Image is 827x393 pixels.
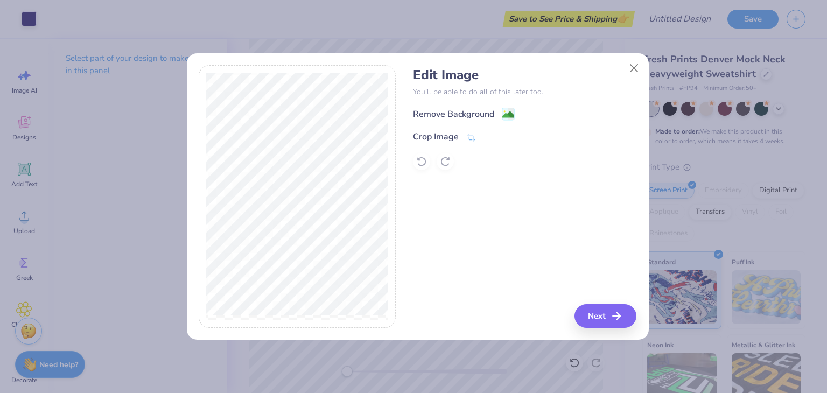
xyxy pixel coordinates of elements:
button: Close [623,58,644,78]
button: Next [574,304,636,328]
h4: Edit Image [413,67,636,83]
p: You’ll be able to do all of this later too. [413,86,636,97]
div: Remove Background [413,108,494,121]
div: Crop Image [413,130,459,143]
